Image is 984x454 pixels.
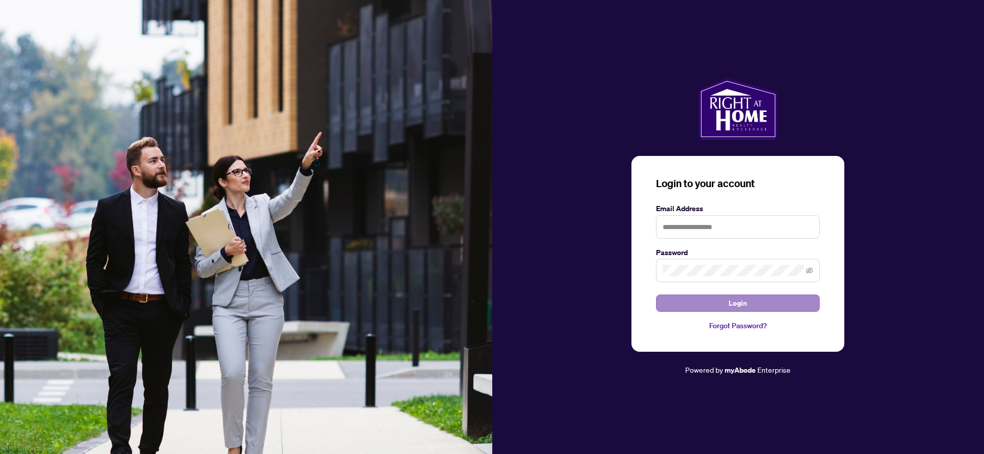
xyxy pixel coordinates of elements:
label: Email Address [656,203,820,214]
a: myAbode [725,365,756,376]
span: Enterprise [757,365,791,374]
img: ma-logo [698,78,778,140]
button: Login [656,294,820,312]
span: eye-invisible [806,267,813,274]
span: Powered by [685,365,723,374]
h3: Login to your account [656,176,820,191]
label: Password [656,247,820,258]
span: Login [729,295,747,311]
a: Forgot Password? [656,320,820,331]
